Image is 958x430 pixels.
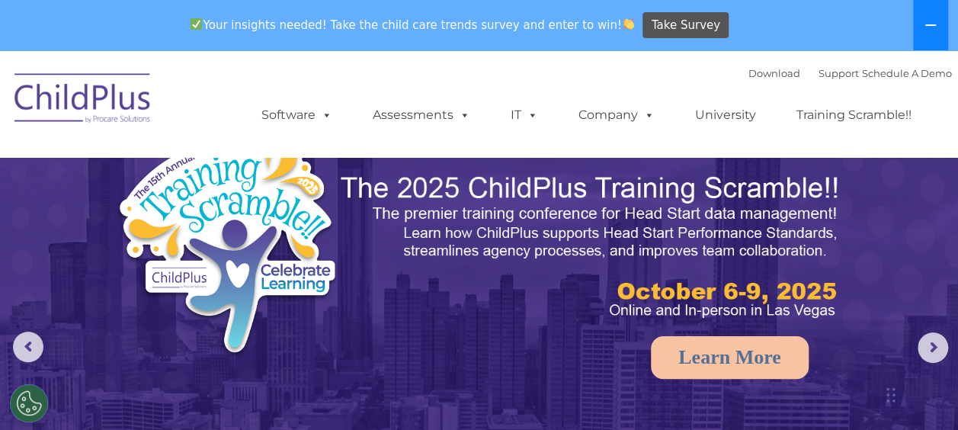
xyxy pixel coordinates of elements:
[652,12,720,39] span: Take Survey
[680,100,771,130] a: University
[862,67,952,79] a: Schedule A Demo
[357,100,485,130] a: Assessments
[212,101,258,112] span: Last name
[495,100,553,130] a: IT
[7,63,159,139] img: ChildPlus by Procare Solutions
[886,372,896,418] div: Drag
[563,100,670,130] a: Company
[748,67,800,79] a: Download
[819,67,859,79] a: Support
[212,163,277,175] span: Phone number
[623,18,634,30] img: 👏
[748,67,952,79] font: |
[781,100,927,130] a: Training Scramble!!
[10,384,48,422] button: Cookies Settings
[709,265,958,430] iframe: Chat Widget
[246,100,348,130] a: Software
[651,336,809,379] a: Learn More
[191,18,202,30] img: ✅
[642,12,729,39] a: Take Survey
[184,10,641,40] span: Your insights needed! Take the child care trends survey and enter to win!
